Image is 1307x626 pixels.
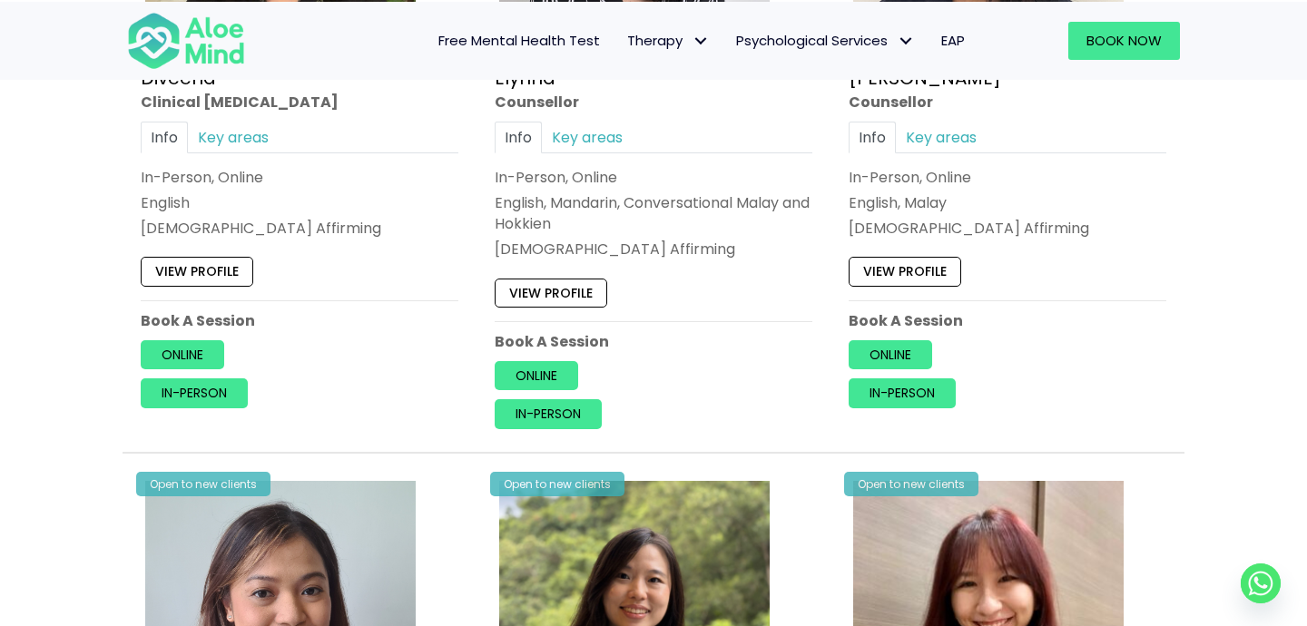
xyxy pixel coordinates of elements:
[849,65,1001,91] a: [PERSON_NAME]
[687,27,713,54] span: Therapy: submenu
[495,331,812,352] p: Book A Session
[495,192,812,234] p: English, Mandarin, Conversational Malay and Hokkien
[425,22,614,60] a: Free Mental Health Test
[722,22,928,60] a: Psychological ServicesPsychological Services: submenu
[849,378,956,407] a: In-person
[136,472,270,496] div: Open to new clients
[495,279,607,308] a: View profile
[1086,31,1162,50] span: Book Now
[896,122,987,153] a: Key areas
[141,192,458,213] p: English
[614,22,722,60] a: TherapyTherapy: submenu
[844,472,978,496] div: Open to new clients
[127,11,245,71] img: Aloe mind Logo
[849,258,961,287] a: View profile
[849,192,1166,213] p: English, Malay
[849,340,932,369] a: Online
[141,310,458,331] p: Book A Session
[141,167,458,188] div: In-Person, Online
[1241,563,1281,603] a: Whatsapp
[495,65,555,91] a: Elynna
[495,240,812,260] div: [DEMOGRAPHIC_DATA] Affirming
[849,167,1166,188] div: In-Person, Online
[849,310,1166,331] p: Book A Session
[928,22,978,60] a: EAP
[495,167,812,188] div: In-Person, Online
[495,92,812,112] div: Counsellor
[495,361,578,390] a: Online
[269,22,978,60] nav: Menu
[141,378,248,407] a: In-person
[941,31,965,50] span: EAP
[849,92,1166,112] div: Counsellor
[188,122,279,153] a: Key areas
[542,122,633,153] a: Key areas
[627,31,709,50] span: Therapy
[141,65,216,91] a: Diveena
[141,218,458,239] div: [DEMOGRAPHIC_DATA] Affirming
[438,31,600,50] span: Free Mental Health Test
[495,400,602,429] a: In-person
[849,122,896,153] a: Info
[490,472,624,496] div: Open to new clients
[141,340,224,369] a: Online
[736,31,914,50] span: Psychological Services
[1068,22,1180,60] a: Book Now
[495,122,542,153] a: Info
[892,27,919,54] span: Psychological Services: submenu
[141,92,458,112] div: Clinical [MEDICAL_DATA]
[849,218,1166,239] div: [DEMOGRAPHIC_DATA] Affirming
[141,258,253,287] a: View profile
[141,122,188,153] a: Info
